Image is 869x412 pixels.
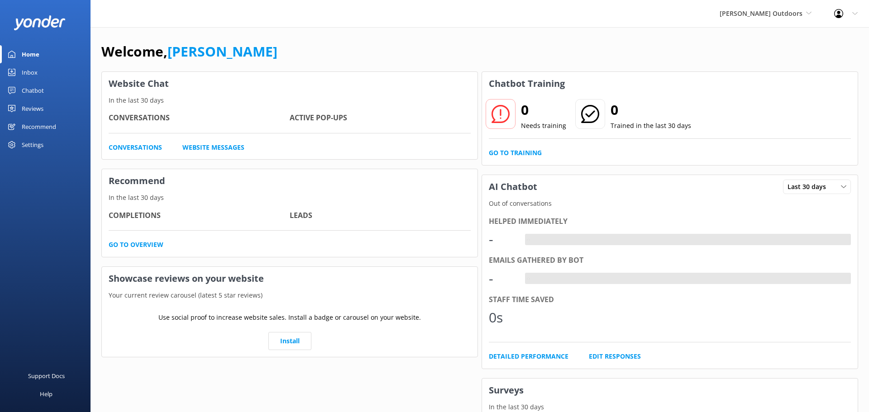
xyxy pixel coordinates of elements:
[158,313,421,322] p: Use social proof to increase website sales. Install a badge or carousel on your website.
[489,148,542,158] a: Go to Training
[102,193,477,203] p: In the last 30 days
[290,210,471,222] h4: Leads
[589,351,641,361] a: Edit Responses
[489,268,516,289] div: -
[489,351,568,361] a: Detailed Performance
[109,142,162,152] a: Conversations
[482,402,858,412] p: In the last 30 days
[167,42,277,61] a: [PERSON_NAME]
[182,142,244,152] a: Website Messages
[482,379,858,402] h3: Surveys
[290,112,471,124] h4: Active Pop-ups
[489,255,851,266] div: Emails gathered by bot
[611,99,691,121] h2: 0
[109,240,163,250] a: Go to overview
[22,99,43,118] div: Reviews
[482,175,544,199] h3: AI Chatbot
[101,41,277,62] h1: Welcome,
[521,121,566,131] p: Needs training
[720,9,802,18] span: [PERSON_NAME] Outdoors
[489,228,516,250] div: -
[22,118,56,136] div: Recommend
[22,81,44,99] div: Chatbot
[489,307,516,328] div: 0s
[14,15,66,30] img: yonder-white-logo.png
[268,332,311,350] a: Install
[109,210,290,222] h4: Completions
[482,199,858,208] p: Out of conversations
[28,367,65,385] div: Support Docs
[525,234,532,246] div: -
[102,72,477,95] h3: Website Chat
[489,216,851,227] div: Helped immediately
[22,63,38,81] div: Inbox
[489,294,851,306] div: Staff time saved
[525,273,532,284] div: -
[102,290,477,300] p: Your current review carousel (latest 5 star reviews)
[611,121,691,131] p: Trained in the last 30 days
[102,267,477,290] h3: Showcase reviews on your website
[40,385,53,403] div: Help
[521,99,566,121] h2: 0
[22,136,43,154] div: Settings
[22,45,39,63] div: Home
[102,169,477,193] h3: Recommend
[109,112,290,124] h4: Conversations
[102,95,477,105] p: In the last 30 days
[788,182,831,192] span: Last 30 days
[482,72,572,95] h3: Chatbot Training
